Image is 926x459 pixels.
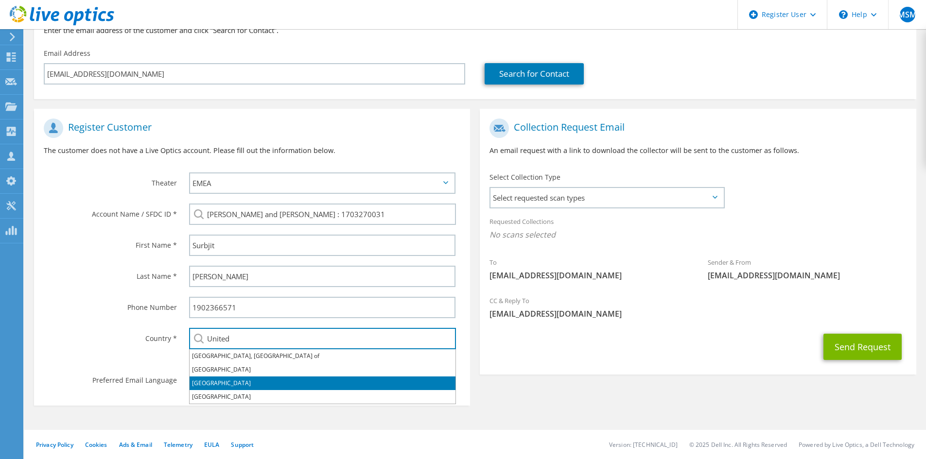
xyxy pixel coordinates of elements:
label: Account Name / SFDC ID * [44,204,177,219]
a: Privacy Policy [36,441,73,449]
a: Cookies [85,441,107,449]
li: [GEOGRAPHIC_DATA] [190,390,455,404]
label: Country * [44,328,177,343]
span: [EMAIL_ADDRESS][DOMAIN_NAME] [489,270,688,281]
a: Search for Contact [485,63,584,85]
a: Support [231,441,254,449]
label: Select Collection Type [489,172,560,182]
label: Last Name * [44,266,177,281]
p: The customer does not have a Live Optics account. Please fill out the information below. [44,145,460,156]
span: No scans selected [489,229,906,240]
span: [EMAIL_ADDRESS][DOMAIN_NAME] [708,270,907,281]
li: [GEOGRAPHIC_DATA] [190,376,455,390]
div: Sender & From [698,252,916,286]
h1: Register Customer [44,119,455,138]
h1: Collection Request Email [489,119,901,138]
div: To [480,252,698,286]
h3: Enter the email address of the customer and click “Search for Contact”. [44,25,907,35]
li: [GEOGRAPHIC_DATA], [GEOGRAPHIC_DATA] of [190,349,455,363]
span: [EMAIL_ADDRESS][DOMAIN_NAME] [489,308,906,319]
a: Ads & Email [119,441,152,449]
label: Preferred Email Language [44,370,177,385]
svg: \n [839,10,848,19]
p: An email request with a link to download the collector will be sent to the customer as follows. [489,145,906,156]
li: [GEOGRAPHIC_DATA] [190,363,455,376]
li: Version: [TECHNICAL_ID] [609,441,678,449]
label: First Name * [44,235,177,250]
span: Select requested scan types [490,188,723,207]
li: Powered by Live Optics, a Dell Technology [799,441,914,449]
div: CC & Reply To [480,290,916,324]
a: Telemetry [164,441,192,449]
li: © 2025 Dell Inc. All Rights Reserved [689,441,787,449]
label: Email Address [44,49,90,58]
div: Requested Collections [480,211,916,247]
span: MSM [900,7,915,22]
a: EULA [204,441,219,449]
label: Phone Number [44,297,177,312]
label: Theater [44,172,177,188]
button: Send Request [823,334,902,360]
